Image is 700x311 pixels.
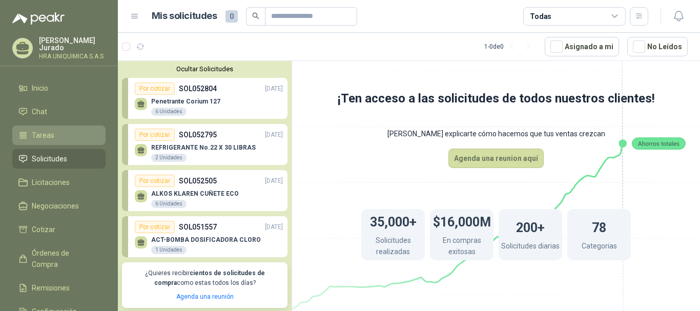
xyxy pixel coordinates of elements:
p: SOL052505 [179,175,217,186]
button: Agenda una reunion aquí [448,149,544,168]
span: Chat [32,106,47,117]
p: En compras exitosas [430,235,493,260]
button: Ocultar Solicitudes [122,65,287,73]
a: Chat [12,102,106,121]
span: Tareas [32,130,54,141]
span: Cotizar [32,224,55,235]
button: No Leídos [627,37,688,56]
p: SOL052804 [179,83,217,94]
div: 6 Unidades [151,200,187,208]
div: 1 - 0 de 0 [484,38,537,55]
a: Solicitudes [12,149,106,169]
div: Todas [530,11,551,22]
span: Negociaciones [32,200,79,212]
b: cientos de solicitudes de compra [154,269,265,286]
div: 1 Unidades [151,246,187,254]
h1: 35,000+ [370,210,417,232]
p: Solicitudes realizadas [361,235,425,260]
span: 0 [225,10,238,23]
span: Licitaciones [32,177,70,188]
div: 6 Unidades [151,108,187,116]
a: Tareas [12,126,106,145]
p: ¿Quieres recibir como estas todos los días? [128,268,281,288]
button: Asignado a mi [545,37,619,56]
a: Remisiones [12,278,106,298]
img: Logo peakr [12,12,65,25]
h1: 200+ [516,215,545,238]
p: HRA UNIQUIMICA S.A.S [39,53,106,59]
div: Por cotizar [135,175,175,187]
a: Cotizar [12,220,106,239]
h1: $16,000M [433,210,491,232]
p: SOL052795 [179,129,217,140]
a: Órdenes de Compra [12,243,106,274]
p: REFRIGERANTE No.22 X 30 LIBRAS [151,144,256,151]
p: ALKOS KLAREN CUÑETE ECO [151,190,239,197]
p: [DATE] [265,130,283,140]
h1: Mis solicitudes [152,9,217,24]
a: Negociaciones [12,196,106,216]
p: [DATE] [265,84,283,94]
a: Licitaciones [12,173,106,192]
div: Por cotizar [135,129,175,141]
span: Órdenes de Compra [32,247,96,270]
p: Solicitudes diarias [501,240,560,254]
div: 2 Unidades [151,154,187,162]
a: Por cotizarSOL052804[DATE] Penetrante Corium 1276 Unidades [122,78,287,119]
p: [PERSON_NAME] Jurado [39,37,106,51]
p: ACT-BOMBA DOSIFICADORA CLORO [151,236,261,243]
a: Agenda una reunión [176,293,234,300]
span: Remisiones [32,282,70,294]
h1: 78 [592,215,606,238]
p: [DATE] [265,222,283,232]
p: SOL051557 [179,221,217,233]
span: search [252,12,259,19]
p: Categorias [582,240,617,254]
a: Inicio [12,78,106,98]
p: Penetrante Corium 127 [151,98,220,105]
a: Por cotizarSOL051557[DATE] ACT-BOMBA DOSIFICADORA CLORO1 Unidades [122,216,287,257]
span: Solicitudes [32,153,67,164]
div: Por cotizar [135,82,175,95]
p: [DATE] [265,176,283,186]
div: Por cotizar [135,221,175,233]
span: Inicio [32,82,48,94]
a: Por cotizarSOL052505[DATE] ALKOS KLAREN CUÑETE ECO6 Unidades [122,170,287,211]
a: Por cotizarSOL052795[DATE] REFRIGERANTE No.22 X 30 LIBRAS2 Unidades [122,124,287,165]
